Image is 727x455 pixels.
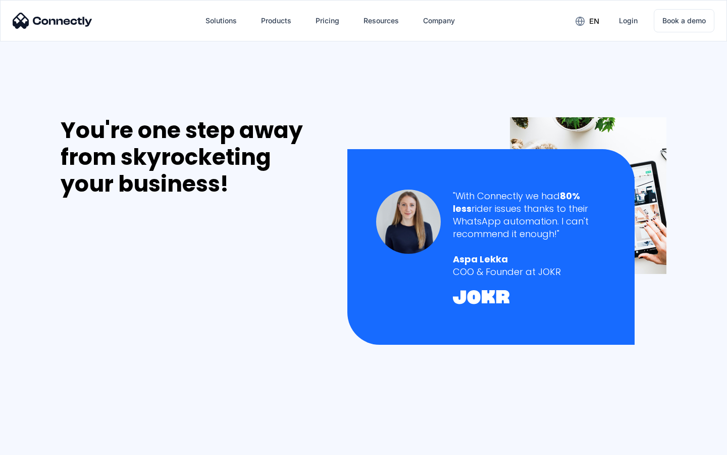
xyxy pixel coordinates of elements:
[261,14,291,28] div: Products
[453,190,580,215] strong: 80% less
[453,190,606,241] div: "With Connectly we had rider issues thanks to their WhatsApp automation. I can't recommend it eno...
[589,14,599,28] div: en
[316,14,339,28] div: Pricing
[13,13,92,29] img: Connectly Logo
[423,14,455,28] div: Company
[611,9,646,33] a: Login
[61,209,212,441] iframe: Form 0
[363,14,399,28] div: Resources
[20,437,61,451] ul: Language list
[619,14,638,28] div: Login
[10,437,61,451] aside: Language selected: English
[307,9,347,33] a: Pricing
[61,117,326,197] div: You're one step away from skyrocketing your business!
[453,265,606,278] div: COO & Founder at JOKR
[453,253,508,265] strong: Aspa Lekka
[205,14,237,28] div: Solutions
[654,9,714,32] a: Book a demo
